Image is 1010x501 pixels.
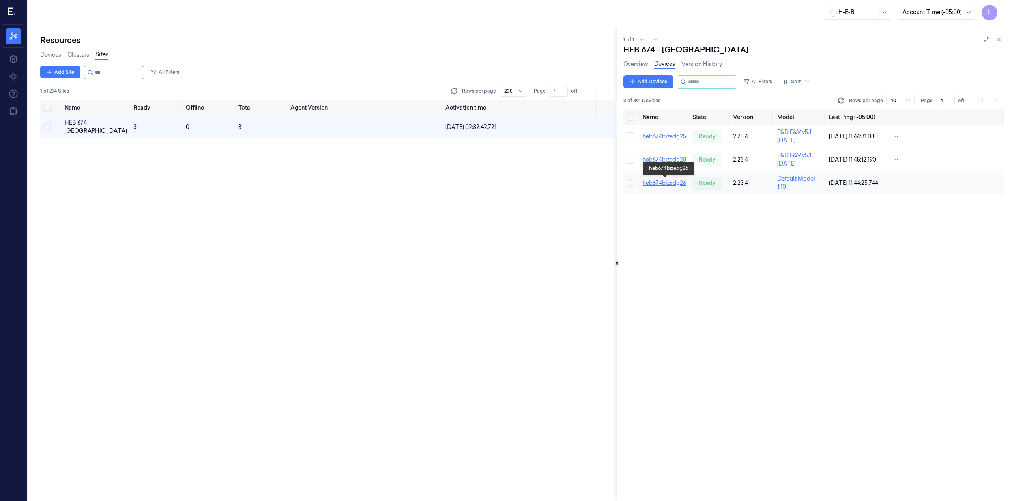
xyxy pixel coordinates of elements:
[65,119,127,135] div: HEB 674 - [GEOGRAPHIC_DATA]
[921,97,933,104] span: Page
[623,97,660,104] span: 3 of 891 Devices
[287,100,442,115] th: Agent Version
[643,156,686,163] a: heb674bizedg28
[829,156,883,164] div: [DATE] 11:45:12.190
[623,36,634,43] span: 1 of 1
[627,113,634,121] button: Select all
[627,132,634,140] button: Select row
[130,100,183,115] th: Ready
[40,88,69,95] span: 1 of 294 Sites
[623,75,673,88] button: Add Devices
[692,153,722,166] div: ready
[689,109,730,125] th: State
[238,123,241,130] span: 3
[977,95,1001,106] nav: pagination
[681,60,722,69] a: Version History
[692,177,722,189] div: ready
[445,123,496,130] span: [DATE] 09:32:49.721
[829,132,883,141] div: [DATE] 11:44:31.080
[774,109,826,125] th: Model
[43,104,51,112] button: Select all
[826,109,886,125] th: Last Ping (-05:00)
[741,75,775,88] button: All Filters
[777,128,823,145] div: F&D F&V v5.1 [DATE]
[643,133,686,140] a: heb674bizedg25
[40,51,61,59] a: Devices
[623,44,748,55] div: HEB 674 - [GEOGRAPHIC_DATA]
[67,51,89,59] a: Clusters
[571,88,584,95] span: of 1
[235,100,288,115] th: Total
[982,5,997,20] button: L
[133,123,137,130] span: 3
[733,132,771,141] div: 2.23.4
[849,97,883,104] p: Rows per page
[958,97,971,104] span: of 1
[534,88,546,95] span: Page
[829,179,883,187] div: [DATE] 11:44:25.744
[40,35,617,46] div: Resources
[627,179,634,187] button: Select row
[183,100,235,115] th: Offline
[692,130,722,143] div: ready
[95,50,108,60] a: Sites
[462,88,496,95] p: Rows per page
[590,86,613,97] nav: pagination
[62,100,130,115] th: Name
[442,100,598,115] th: Activation time
[777,151,823,168] div: F&D F&V v5.1 [DATE]
[627,156,634,164] button: Select row
[186,123,189,130] span: 0
[733,156,771,164] div: 2.23.4
[623,60,648,69] a: Overview
[730,109,774,125] th: Version
[640,109,689,125] th: Name
[40,66,80,78] button: Add Site
[43,123,51,131] button: Select row
[733,179,771,187] div: 2.23.4
[148,66,182,78] button: All Filters
[654,60,675,69] a: Devices
[643,179,686,186] a: heb674bizedg26
[777,175,823,191] div: Default Model 1.10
